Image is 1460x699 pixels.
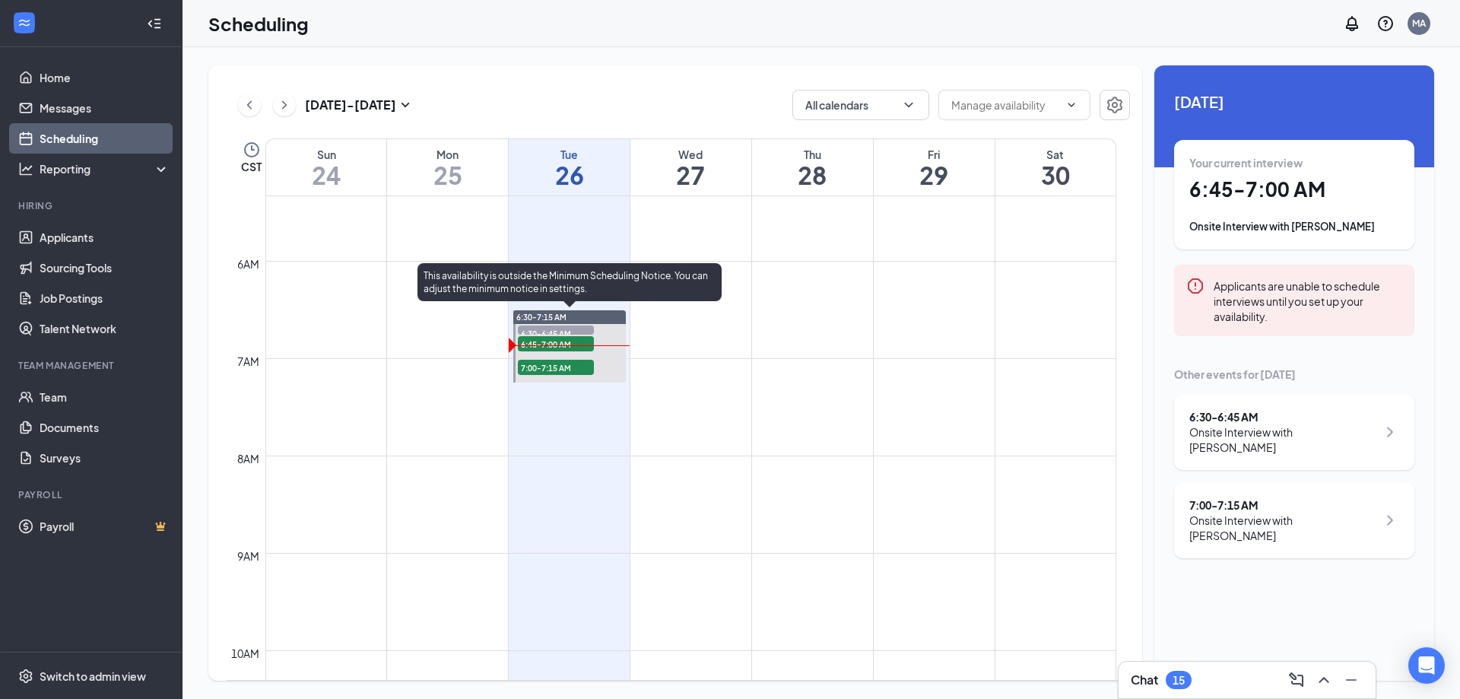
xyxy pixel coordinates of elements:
[417,263,722,301] div: This availability is outside the Minimum Scheduling Notice. You can adjust the minimum notice in ...
[234,353,262,370] div: 7am
[752,162,873,188] h1: 28
[228,645,262,662] div: 10am
[951,97,1059,113] input: Manage availability
[40,382,170,412] a: Team
[18,488,167,501] div: Payroll
[1100,90,1130,120] button: Settings
[1131,672,1158,688] h3: Chat
[630,147,751,162] div: Wed
[509,147,630,162] div: Tue
[874,139,995,195] a: August 29, 2025
[243,141,261,159] svg: Clock
[396,96,414,114] svg: SmallChevronDown
[1106,96,1124,114] svg: Settings
[40,669,146,684] div: Switch to admin view
[273,94,296,116] button: ChevronRight
[234,256,262,272] div: 6am
[234,548,262,564] div: 9am
[995,147,1116,162] div: Sat
[1412,17,1426,30] div: MA
[1189,155,1399,170] div: Your current interview
[40,443,170,473] a: Surveys
[266,139,386,195] a: August 24, 2025
[901,97,916,113] svg: ChevronDown
[234,450,262,467] div: 8am
[516,312,567,322] span: 6:30-7:15 AM
[1189,219,1399,234] div: Onsite Interview with [PERSON_NAME]
[1189,497,1377,513] div: 7:00 - 7:15 AM
[387,162,508,188] h1: 25
[792,90,929,120] button: All calendarsChevronDown
[40,253,170,283] a: Sourcing Tools
[509,139,630,195] a: August 26, 2025
[266,162,386,188] h1: 24
[1174,90,1414,113] span: [DATE]
[1315,671,1333,689] svg: ChevronUp
[387,139,508,195] a: August 25, 2025
[305,97,396,113] h3: [DATE] - [DATE]
[40,123,170,154] a: Scheduling
[995,162,1116,188] h1: 30
[208,11,309,37] h1: Scheduling
[18,669,33,684] svg: Settings
[995,139,1116,195] a: August 30, 2025
[40,511,170,542] a: PayrollCrown
[18,359,167,372] div: Team Management
[1189,176,1399,202] h1: 6:45 - 7:00 AM
[630,139,751,195] a: August 27, 2025
[40,62,170,93] a: Home
[277,96,292,114] svg: ChevronRight
[1381,511,1399,529] svg: ChevronRight
[238,94,261,116] button: ChevronLeft
[40,222,170,253] a: Applicants
[387,147,508,162] div: Mon
[1381,423,1399,441] svg: ChevronRight
[518,326,594,341] span: 6:30-6:45 AM
[17,15,32,30] svg: WorkstreamLogo
[1189,513,1377,543] div: Onsite Interview with [PERSON_NAME]
[1189,424,1377,455] div: Onsite Interview with [PERSON_NAME]
[1189,409,1377,424] div: 6:30 - 6:45 AM
[752,147,873,162] div: Thu
[630,162,751,188] h1: 27
[1312,668,1336,692] button: ChevronUp
[1408,647,1445,684] div: Open Intercom Messenger
[1287,671,1306,689] svg: ComposeMessage
[518,336,594,351] span: 6:45-7:00 AM
[242,96,257,114] svg: ChevronLeft
[40,412,170,443] a: Documents
[40,93,170,123] a: Messages
[1214,277,1402,324] div: Applicants are unable to schedule interviews until you set up your availability.
[266,147,386,162] div: Sun
[40,161,170,176] div: Reporting
[18,199,167,212] div: Hiring
[1339,668,1363,692] button: Minimize
[1284,668,1309,692] button: ComposeMessage
[241,159,262,174] span: CST
[1186,277,1204,295] svg: Error
[518,360,594,375] span: 7:00-7:15 AM
[40,313,170,344] a: Talent Network
[874,162,995,188] h1: 29
[1376,14,1395,33] svg: QuestionInfo
[147,16,162,31] svg: Collapse
[18,161,33,176] svg: Analysis
[874,147,995,162] div: Fri
[509,162,630,188] h1: 26
[40,283,170,313] a: Job Postings
[752,139,873,195] a: August 28, 2025
[1065,99,1078,111] svg: ChevronDown
[1174,367,1414,382] div: Other events for [DATE]
[1343,14,1361,33] svg: Notifications
[1342,671,1360,689] svg: Minimize
[1173,674,1185,687] div: 15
